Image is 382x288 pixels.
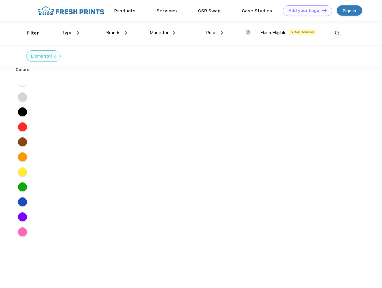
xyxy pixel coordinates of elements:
[36,5,106,16] img: fo%20logo%202.webp
[157,8,177,13] a: Services
[77,31,79,34] img: dropdown.png
[62,30,73,35] span: Type
[289,29,316,35] span: 5 Day Delivery
[11,67,34,73] div: Colors
[114,8,136,13] a: Products
[288,8,319,13] div: Add your Logo
[27,30,39,37] div: Filter
[343,7,356,14] div: Sign in
[198,8,221,13] a: CSR Swag
[221,31,223,34] img: dropdown.png
[150,30,169,35] span: Made for
[173,31,175,34] img: dropdown.png
[332,28,342,38] img: desktop_search.svg
[31,53,52,59] div: Elemental
[106,30,121,35] span: Brands
[125,31,127,34] img: dropdown.png
[260,30,287,35] span: Flash Eligible
[337,5,362,16] a: Sign in
[322,9,327,12] img: DT
[54,55,56,58] img: filter_cancel.svg
[206,30,216,35] span: Price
